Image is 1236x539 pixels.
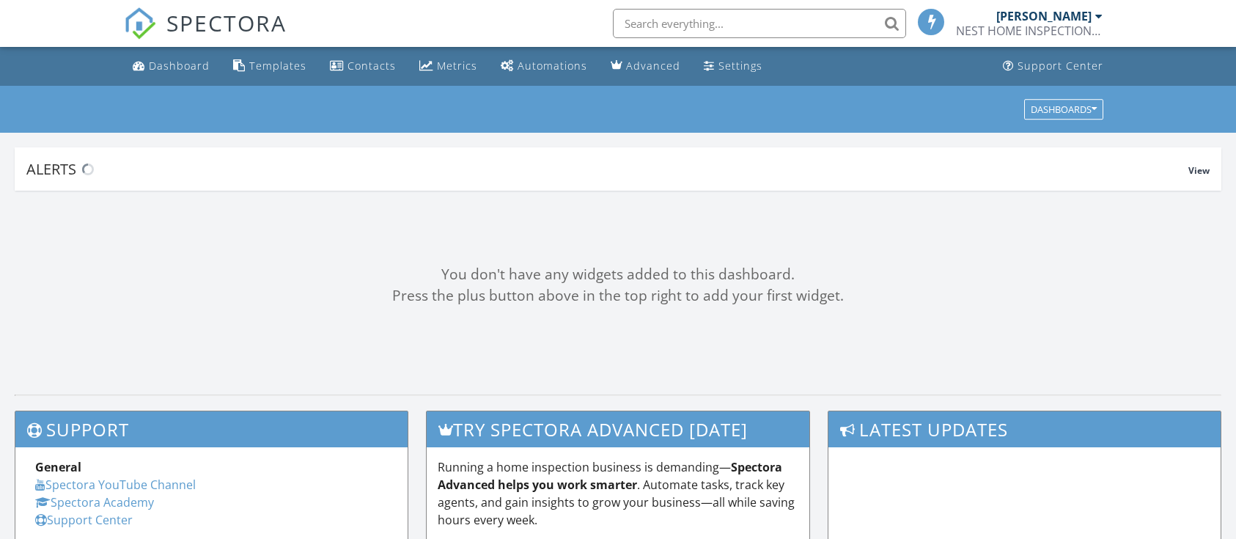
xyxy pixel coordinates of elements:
div: Templates [249,59,306,73]
div: Press the plus button above in the top right to add your first widget. [15,285,1221,307]
h3: Support [15,411,408,447]
strong: Spectora Advanced helps you work smarter [438,459,782,493]
div: Dashboard [149,59,210,73]
a: Settings [698,53,768,80]
span: View [1188,164,1210,177]
strong: General [35,459,81,475]
div: Advanced [626,59,680,73]
div: Contacts [347,59,396,73]
a: Automations (Basic) [495,53,593,80]
a: Spectora Academy [35,494,154,510]
p: Running a home inspection business is demanding— . Automate tasks, track key agents, and gain ins... [438,458,799,529]
div: Metrics [437,59,477,73]
div: Automations [518,59,587,73]
a: Contacts [324,53,402,80]
a: Spectora YouTube Channel [35,477,196,493]
div: You don't have any widgets added to this dashboard. [15,264,1221,285]
input: Search everything... [613,9,906,38]
a: SPECTORA [124,20,287,51]
div: Dashboards [1031,104,1097,114]
a: Support Center [35,512,133,528]
a: Dashboard [127,53,216,80]
span: SPECTORA [166,7,287,38]
div: [PERSON_NAME] [996,9,1092,23]
div: NEST HOME INSPECTIONS, LLC [956,23,1103,38]
h3: Latest Updates [828,411,1221,447]
div: Settings [718,59,762,73]
h3: Try spectora advanced [DATE] [427,411,810,447]
div: Support Center [1018,59,1103,73]
a: Support Center [997,53,1109,80]
a: Templates [227,53,312,80]
div: Alerts [26,159,1188,179]
img: The Best Home Inspection Software - Spectora [124,7,156,40]
a: Advanced [605,53,686,80]
button: Dashboards [1024,99,1103,120]
a: Metrics [413,53,483,80]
